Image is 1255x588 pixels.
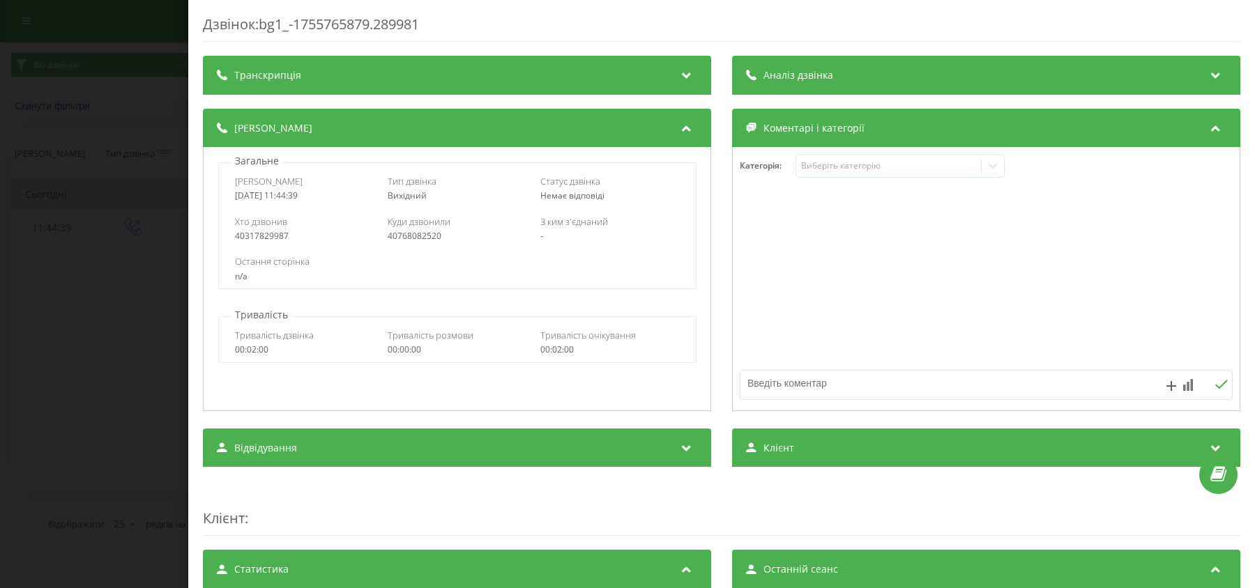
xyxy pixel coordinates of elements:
span: Аналіз дзвінка [763,68,833,82]
span: [PERSON_NAME] [234,121,312,135]
div: Виберіть категорію [801,160,975,171]
span: Хто дзвонив [235,215,287,228]
span: Тип дзвінка [388,175,436,187]
span: [PERSON_NAME] [235,175,303,187]
span: З ким з'єднаний [540,215,608,228]
span: Клієнт [763,441,794,455]
div: n/a [235,272,680,281]
div: 40317829987 [235,231,374,241]
p: Загальне [231,154,282,168]
span: Відвідування [234,441,297,455]
p: Тривалість [231,308,291,322]
span: Вихідний [388,189,427,201]
h4: Категорія : [740,161,796,171]
div: Дзвінок : bg1_-1755765879.289981 [203,15,1240,42]
div: - [540,231,680,241]
span: Статистика [234,562,289,576]
span: Тривалість дзвінка [235,329,314,341]
span: Останній сеанс [763,562,838,576]
span: Остання сторінка [235,255,310,268]
span: Транскрипція [234,68,301,82]
span: Немає відповіді [540,189,604,201]
div: 00:00:00 [388,345,527,355]
span: Коментарі і категорії [763,121,865,135]
span: Куди дзвонили [388,215,450,228]
span: Клієнт [203,509,245,527]
div: [DATE] 11:44:39 [235,191,374,201]
span: Тривалість розмови [388,329,473,341]
div: 00:02:00 [235,345,374,355]
div: : [203,481,1240,536]
span: Тривалість очікування [540,329,636,341]
div: 00:02:00 [540,345,680,355]
span: Статус дзвінка [540,175,600,187]
div: 40768082520 [388,231,527,241]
